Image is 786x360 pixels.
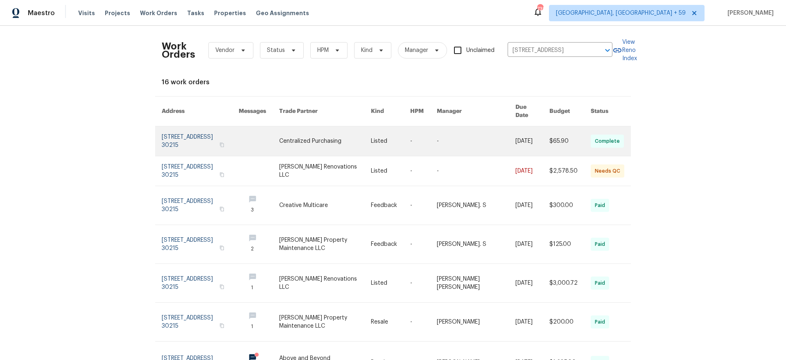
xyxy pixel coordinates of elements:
[140,9,177,17] span: Work Orders
[430,303,509,342] td: [PERSON_NAME]
[404,225,430,264] td: -
[78,9,95,17] span: Visits
[724,9,774,17] span: [PERSON_NAME]
[584,97,631,126] th: Status
[404,97,430,126] th: HPM
[543,97,584,126] th: Budget
[218,283,226,290] button: Copy Address
[215,46,235,54] span: Vendor
[537,5,543,13] div: 739
[404,303,430,342] td: -
[508,44,589,57] input: Enter in an address
[256,9,309,17] span: Geo Assignments
[218,141,226,148] button: Copy Address
[218,322,226,329] button: Copy Address
[361,46,373,54] span: Kind
[430,225,509,264] td: [PERSON_NAME]. S
[273,186,364,225] td: Creative Multicare
[218,205,226,213] button: Copy Address
[273,303,364,342] td: [PERSON_NAME] Property Maintenance LLC
[466,46,495,55] span: Unclaimed
[404,156,430,186] td: -
[364,225,404,264] td: Feedback
[232,97,273,126] th: Messages
[404,264,430,303] td: -
[317,46,329,54] span: HPM
[214,9,246,17] span: Properties
[105,9,130,17] span: Projects
[404,186,430,225] td: -
[273,126,364,156] td: Centralized Purchasing
[509,97,543,126] th: Due Date
[273,156,364,186] td: [PERSON_NAME] Renovations LLC
[364,97,404,126] th: Kind
[187,10,204,16] span: Tasks
[364,156,404,186] td: Listed
[267,46,285,54] span: Status
[364,264,404,303] td: Listed
[155,97,232,126] th: Address
[556,9,686,17] span: [GEOGRAPHIC_DATA], [GEOGRAPHIC_DATA] + 59
[430,126,509,156] td: -
[430,186,509,225] td: [PERSON_NAME]. S
[273,225,364,264] td: [PERSON_NAME] Property Maintenance LLC
[162,78,624,86] div: 16 work orders
[218,171,226,178] button: Copy Address
[430,97,509,126] th: Manager
[430,264,509,303] td: [PERSON_NAME] [PERSON_NAME]
[28,9,55,17] span: Maestro
[612,38,637,63] a: View Reno Index
[430,156,509,186] td: -
[602,45,613,56] button: Open
[218,244,226,252] button: Copy Address
[273,264,364,303] td: [PERSON_NAME] Renovations LLC
[364,186,404,225] td: Feedback
[364,126,404,156] td: Listed
[162,42,195,59] h2: Work Orders
[273,97,364,126] th: Trade Partner
[364,303,404,342] td: Resale
[405,46,428,54] span: Manager
[404,126,430,156] td: -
